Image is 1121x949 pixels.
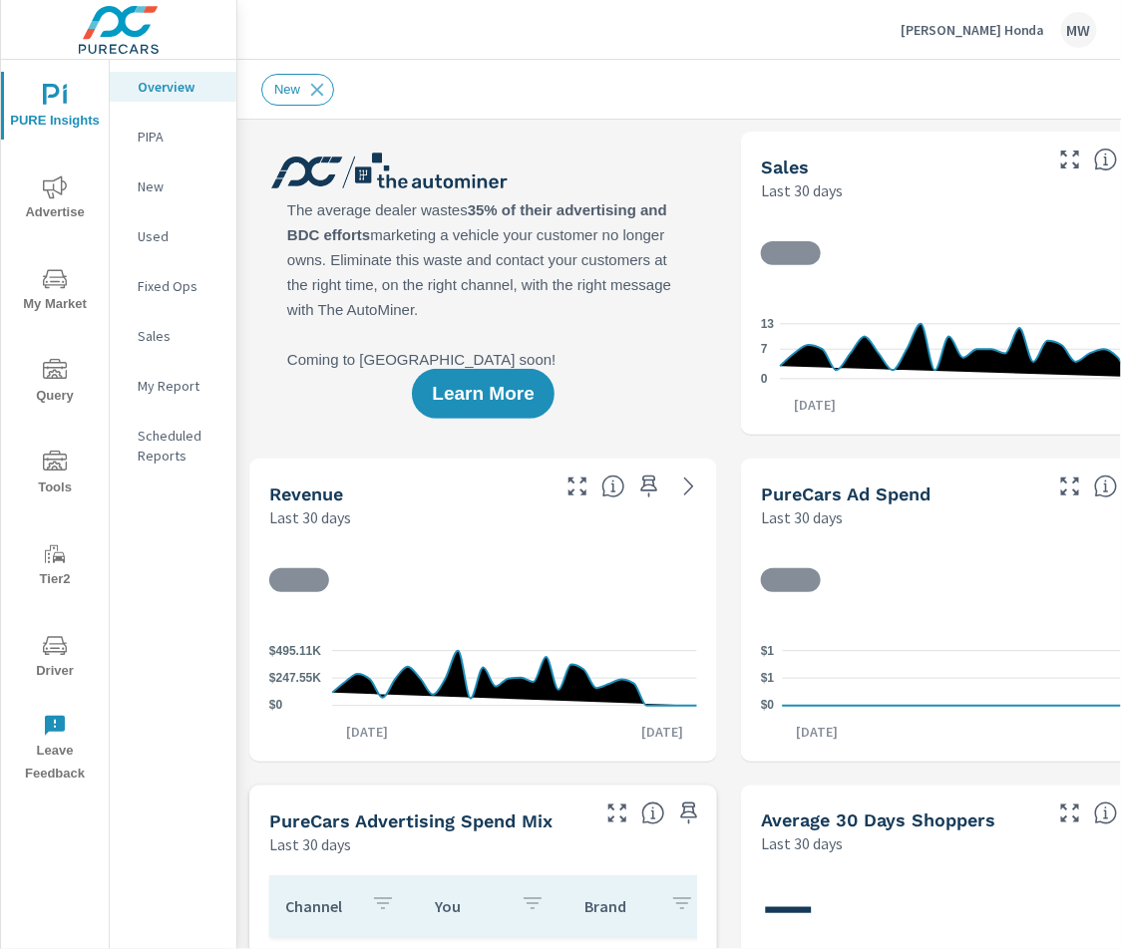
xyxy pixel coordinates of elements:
h5: Sales [761,157,809,177]
p: Last 30 days [269,505,351,529]
span: Learn More [432,385,534,403]
text: $0 [269,699,283,713]
span: Advertise [7,175,103,224]
p: [DATE] [781,395,851,415]
button: Make Fullscreen [601,797,633,829]
span: New [262,82,312,97]
text: $1 [761,672,775,686]
span: Save this to your personalized report [633,471,665,502]
p: Brand [584,896,654,916]
text: $0 [761,699,775,713]
button: Make Fullscreen [1054,471,1086,502]
p: Channel [285,896,355,916]
p: Last 30 days [761,505,843,529]
div: New [261,74,334,106]
div: MW [1061,12,1097,48]
h5: Average 30 Days Shoppers [761,810,995,831]
p: New [138,176,220,196]
div: Scheduled Reports [110,421,236,471]
div: Fixed Ops [110,271,236,301]
p: Last 30 days [269,832,351,856]
span: Total cost of media for all PureCars channels for the selected dealership group over the selected... [1094,474,1118,498]
button: Make Fullscreen [561,471,593,502]
p: Sales [138,326,220,346]
p: Scheduled Reports [138,426,220,466]
a: See more details in report [673,471,705,502]
p: [PERSON_NAME] Honda [901,21,1045,39]
button: Make Fullscreen [1054,144,1086,175]
span: Leave Feedback [7,714,103,786]
div: New [110,171,236,201]
span: Save this to your personalized report [673,797,705,829]
div: PIPA [110,122,236,152]
p: You [435,896,505,916]
p: Used [138,226,220,246]
p: Last 30 days [761,178,843,202]
div: My Report [110,371,236,401]
text: 13 [761,317,775,331]
h5: PureCars Ad Spend [761,483,931,504]
p: My Report [138,376,220,396]
span: This table looks at how you compare to the amount of budget you spend per channel as opposed to y... [641,801,665,825]
p: [DATE] [627,722,697,742]
p: Overview [138,77,220,97]
span: Driver [7,634,103,683]
h5: PureCars Advertising Spend Mix [269,810,553,831]
text: 0 [761,372,768,386]
div: Overview [110,72,236,102]
div: nav menu [1,60,109,793]
text: $247.55K [269,672,321,686]
span: Query [7,359,103,408]
p: PIPA [138,127,220,147]
p: [DATE] [783,722,853,742]
span: Total sales revenue over the selected date range. [Source: This data is sourced from the dealer’s... [601,474,625,498]
span: My Market [7,267,103,316]
span: A rolling 30 day total of daily Shoppers on the dealership website, averaged over the selected da... [1094,801,1118,825]
text: 7 [761,342,768,356]
span: Tools [7,451,103,499]
p: Fixed Ops [138,276,220,296]
text: $1 [761,644,775,658]
h5: Revenue [269,483,343,504]
button: Learn More [412,369,554,419]
p: Last 30 days [761,832,843,856]
div: Sales [110,321,236,351]
div: Used [110,221,236,251]
span: PURE Insights [7,84,103,133]
span: Number of vehicles sold by the dealership over the selected date range. [Source: This data is sou... [1094,148,1118,171]
text: $495.11K [269,644,321,658]
span: Tier2 [7,542,103,591]
p: [DATE] [332,722,402,742]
